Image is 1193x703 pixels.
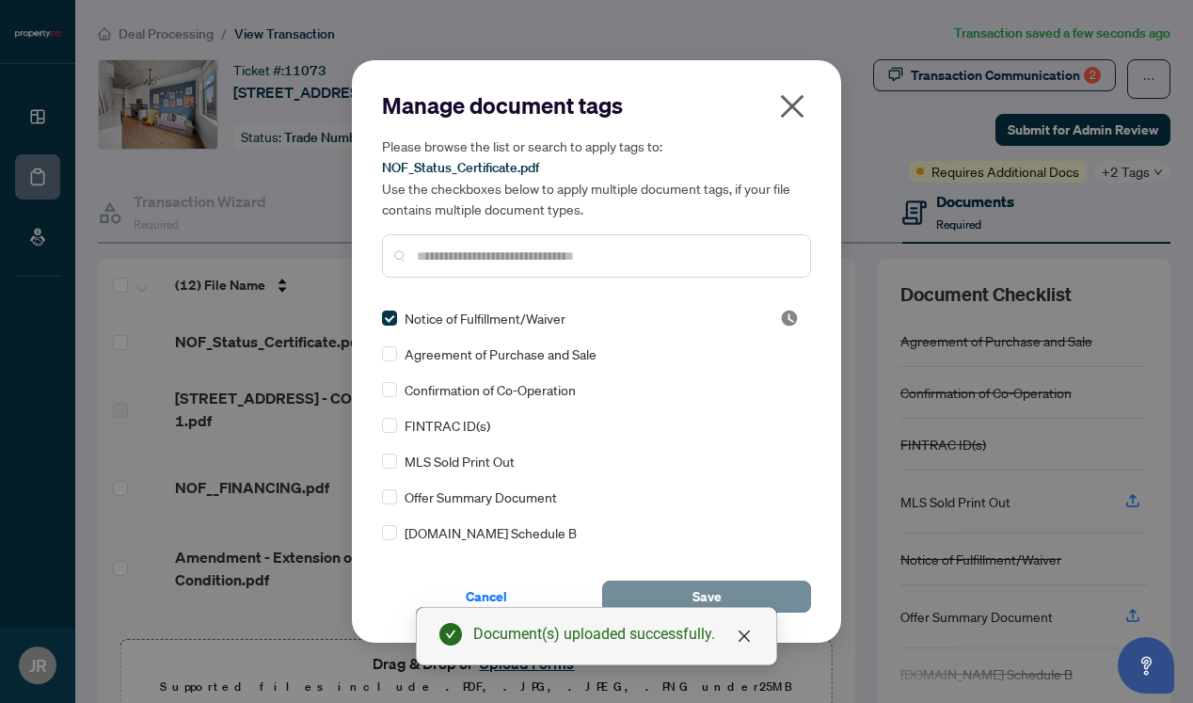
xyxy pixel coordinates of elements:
[466,582,507,612] span: Cancel
[382,581,591,613] button: Cancel
[405,344,596,364] span: Agreement of Purchase and Sale
[1118,637,1174,694] button: Open asap
[692,582,722,612] span: Save
[734,626,755,647] a: Close
[405,308,565,328] span: Notice of Fulfillment/Waiver
[405,487,557,507] span: Offer Summary Document
[382,90,811,120] h2: Manage document tags
[382,136,811,219] h5: Please browse the list or search to apply tags to: Use the checkboxes below to apply multiple doc...
[405,379,576,400] span: Confirmation of Co-Operation
[737,629,752,644] span: close
[473,623,754,646] div: Document(s) uploaded successfully.
[780,309,799,328] img: status
[405,522,577,543] span: [DOMAIN_NAME] Schedule B
[405,451,515,471] span: MLS Sold Print Out
[780,309,799,328] span: Pending Review
[777,91,807,121] span: close
[602,581,811,613] button: Save
[439,623,462,646] span: check-circle
[405,415,490,436] span: FINTRAC ID(s)
[382,159,539,176] span: NOF_Status_Certificate.pdf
